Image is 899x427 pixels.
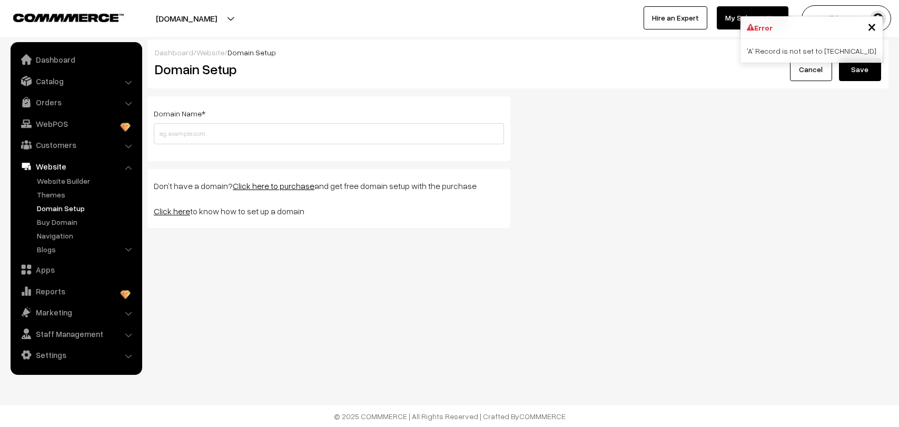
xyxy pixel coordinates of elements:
[34,203,139,214] a: Domain Setup
[13,345,139,364] a: Settings
[13,324,139,343] a: Staff Management
[196,48,224,57] a: Website
[790,58,832,81] a: Cancel
[717,6,788,29] a: My Subscription
[13,260,139,279] a: Apps
[154,205,504,217] p: to know how to set up a domain
[34,175,139,186] a: Website Builder
[13,11,105,23] a: COMMMERCE
[155,61,634,77] h2: Domain Setup
[13,14,124,22] img: COMMMERCE
[13,135,139,154] a: Customers
[13,50,139,69] a: Dashboard
[233,181,314,191] a: Click here to purchase
[228,48,276,57] span: Domain Setup
[740,39,883,63] div: 'A' Record is not set to [TECHNICAL_ID]
[34,216,139,227] a: Buy Domain
[119,5,254,32] button: [DOMAIN_NAME]
[13,282,139,301] a: Reports
[839,58,881,81] button: Save
[13,93,139,112] a: Orders
[13,157,139,176] a: Website
[754,22,773,33] strong: Error
[644,6,707,29] a: Hire an Expert
[867,16,876,36] span: ×
[154,108,205,119] label: Domain Name
[13,114,139,133] a: WebPOS
[154,180,504,192] p: Don’t have a domain? and get free domain setup with the purchase
[155,48,193,57] a: Dashboard
[34,244,139,255] a: Blogs
[154,206,190,216] a: Click here
[155,47,881,58] div: / /
[34,230,139,241] a: Navigation
[13,303,139,322] a: Marketing
[867,18,876,34] button: Close
[13,72,139,91] a: Catalog
[34,189,139,200] a: Themes
[519,412,566,421] a: COMMMERCE
[802,5,891,32] button: Fuzailkhan Pat…
[154,123,504,144] input: eg. example.com
[870,11,886,26] img: user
